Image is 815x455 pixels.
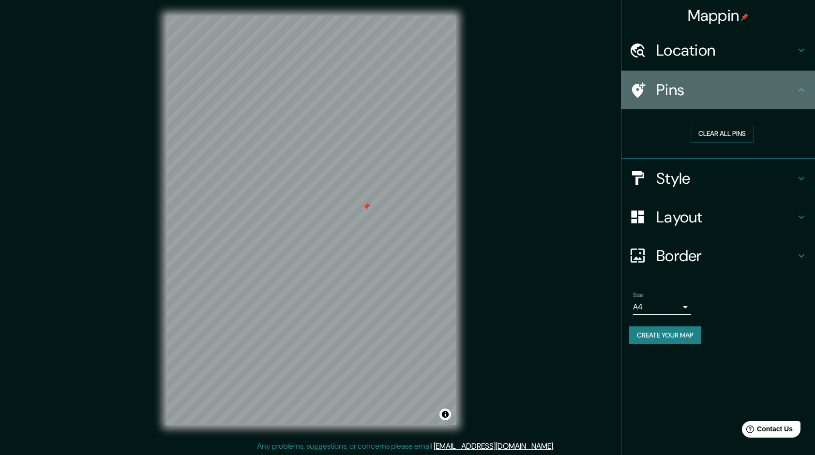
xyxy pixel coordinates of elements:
[656,169,796,188] h4: Style
[257,440,555,452] p: Any problems, suggestions, or concerns please email .
[656,246,796,265] h4: Border
[621,71,815,109] div: Pins
[656,80,796,100] h4: Pins
[633,291,643,299] label: Size
[556,440,558,452] div: .
[166,15,456,425] canvas: Map
[741,13,749,21] img: pin-icon.png
[688,6,749,25] h4: Mappin
[621,159,815,198] div: Style
[729,417,804,444] iframe: Help widget launcher
[621,236,815,275] div: Border
[439,409,451,420] button: Toggle attribution
[656,41,796,60] h4: Location
[691,125,754,143] button: Clear all pins
[656,207,796,227] h4: Layout
[434,441,553,451] a: [EMAIL_ADDRESS][DOMAIN_NAME]
[621,31,815,70] div: Location
[621,198,815,236] div: Layout
[555,440,556,452] div: .
[629,326,701,344] button: Create your map
[633,299,691,315] div: A4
